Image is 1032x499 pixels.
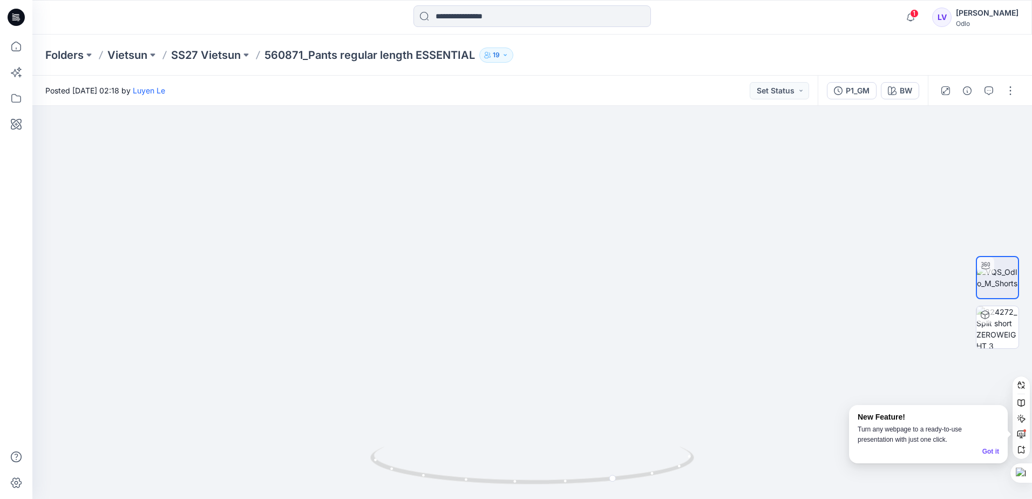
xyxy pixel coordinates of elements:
div: P1_GM [846,85,870,97]
button: P1_GM [827,82,877,99]
div: LV [932,8,952,27]
a: Folders [45,48,84,63]
button: BW [881,82,919,99]
span: 1 [910,9,919,18]
p: 19 [493,49,500,61]
a: Vietsun [107,48,147,63]
button: Details [959,82,976,99]
span: Posted [DATE] 02:18 by [45,85,165,96]
a: SS27 Vietsun [171,48,241,63]
img: VQS_Odlo_M_Shorts [977,266,1018,289]
a: Luyen Le [133,86,165,95]
p: 560871_Pants regular length ESSENTIAL [264,48,475,63]
div: Odlo [956,19,1019,28]
button: 19 [479,48,513,63]
img: 324272_Split short ZEROWEIGHT 3 INCH_P1_GM BW [976,306,1019,348]
div: [PERSON_NAME] [956,6,1019,19]
div: BW [900,85,912,97]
